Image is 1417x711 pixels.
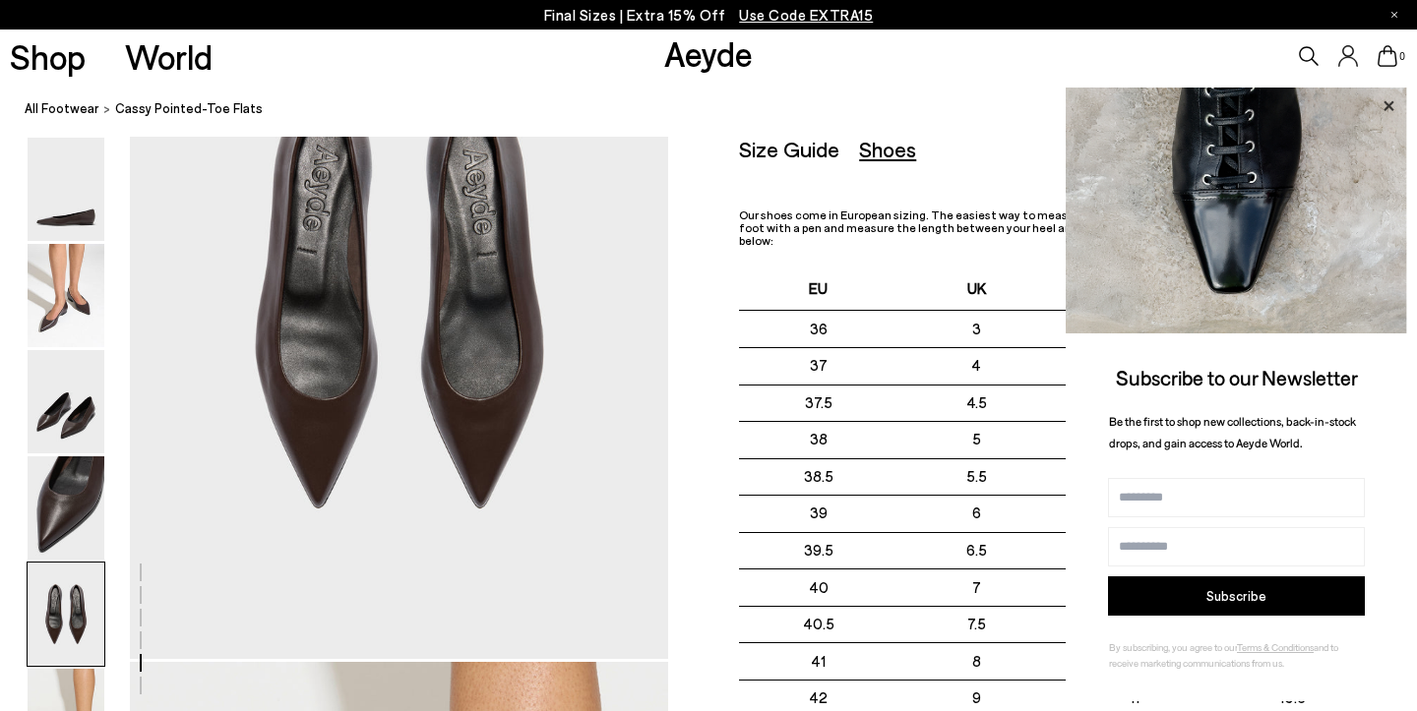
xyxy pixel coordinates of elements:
p: Our shoes come in European sizing. The easiest way to measure your foot is to stand on a sheet of... [739,208,1372,248]
th: EU [739,267,897,311]
img: Cassy Pointed-Toe Flats - Image 5 [28,563,104,666]
td: 8 [1056,496,1214,533]
td: 7 [897,569,1056,607]
td: 36 [739,311,897,348]
td: 6 [1056,347,1214,385]
td: 39 [739,496,897,533]
span: 0 [1397,51,1407,62]
a: Terms & Conditions [1237,641,1314,653]
td: 3 [897,311,1056,348]
a: Aeyde [664,32,753,74]
img: Cassy Pointed-Toe Flats - Image 4 [28,456,104,560]
td: 38 [739,421,897,458]
th: US [1056,267,1214,311]
td: 38.5 [739,458,897,496]
td: 9 [1056,569,1214,607]
td: 40.5 [739,606,897,643]
td: 41 [739,643,897,681]
td: 5 [897,421,1056,458]
a: 0 [1378,45,1397,67]
td: 7 [1056,421,1214,458]
td: 7.5 [897,606,1056,643]
img: Cassy Pointed-Toe Flats - Image 2 [28,244,104,347]
td: 37.5 [739,385,897,422]
td: 10 [1056,643,1214,681]
td: 8 [897,643,1056,681]
th: UK [897,267,1056,311]
button: Subscribe [1108,576,1365,616]
div: Shoes [859,137,916,161]
a: All Footwear [25,98,99,119]
nav: breadcrumb [25,83,1417,137]
td: 6.5 [897,532,1056,569]
img: Cassy Pointed-Toe Flats - Image 3 [28,350,104,453]
td: 4 [897,347,1056,385]
a: Shop [10,39,86,74]
td: 5 [1056,311,1214,348]
td: 37 [739,347,897,385]
span: Navigate to /collections/ss25-final-sizes [739,6,873,24]
td: 5.5 [897,458,1056,496]
td: 4.5 [897,385,1056,422]
td: 40 [739,569,897,607]
td: 8.5 [1056,532,1214,569]
span: Cassy Pointed-Toe Flats [115,98,263,119]
span: Be the first to shop new collections, back-in-stock drops, and gain access to Aeyde World. [1109,414,1356,450]
a: World [125,39,213,74]
td: 9.5 [1056,606,1214,643]
td: 39.5 [739,532,897,569]
td: 7.5 [1056,458,1214,496]
span: By subscribing, you agree to our [1109,641,1237,653]
td: 6.5 [1056,385,1214,422]
img: ca3f721fb6ff708a270709c41d776025.jpg [1066,88,1407,333]
p: Final Sizes | Extra 15% Off [544,3,874,28]
div: Size Guide [739,137,839,161]
span: Subscribe to our Newsletter [1116,365,1358,389]
img: Cassy Pointed-Toe Flats - Image 1 [28,138,104,241]
td: 6 [897,496,1056,533]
